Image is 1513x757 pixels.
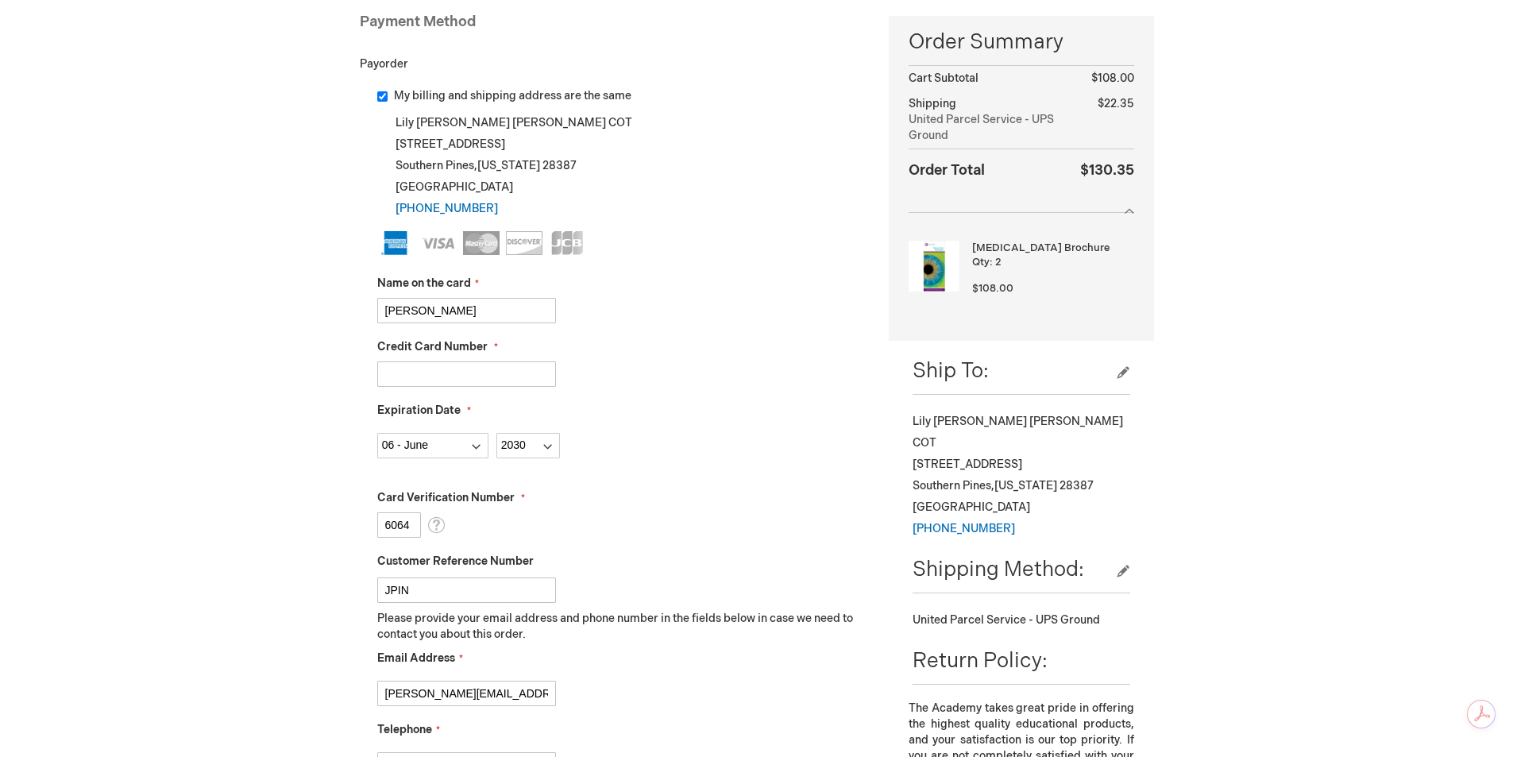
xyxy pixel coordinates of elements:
span: Telephone [377,723,432,736]
img: MasterCard [463,231,500,255]
span: $108.00 [1091,71,1134,85]
span: Customer Reference Number [377,554,534,568]
span: Shipping Method: [913,558,1084,582]
span: United Parcel Service - UPS Ground [909,112,1079,144]
span: Card Verification Number [377,491,515,504]
span: Shipping [909,97,956,110]
span: $22.35 [1098,97,1134,110]
span: $108.00 [972,282,1013,295]
span: 2 [995,256,1002,268]
span: Email Address [377,651,455,665]
span: Payorder [360,57,408,71]
img: JCB [549,231,585,255]
span: United Parcel Service - UPS Ground [913,613,1100,627]
div: Lily [PERSON_NAME] [PERSON_NAME] COT [STREET_ADDRESS] Southern Pines , 28387 [GEOGRAPHIC_DATA] [377,112,866,219]
a: [PHONE_NUMBER] [913,522,1015,535]
a: [PHONE_NUMBER] [396,202,498,215]
img: Visa [420,231,457,255]
strong: [MEDICAL_DATA] Brochure [972,241,1129,256]
span: Qty [972,256,990,268]
span: My billing and shipping address are the same [394,89,631,102]
span: $130.35 [1080,162,1134,179]
img: American Express [377,231,414,255]
span: Ship To: [913,359,989,384]
span: Return Policy: [913,649,1048,674]
span: [US_STATE] [477,159,540,172]
img: Retinal Vein Occlusion Brochure [909,241,959,292]
input: Credit Card Number [377,361,556,387]
span: Order Summary [909,28,1133,65]
span: Expiration Date [377,404,461,417]
span: Credit Card Number [377,340,488,353]
th: Cart Subtotal [909,66,1079,92]
strong: Order Total [909,158,985,181]
input: Card Verification Number [377,512,421,538]
img: Discover [506,231,542,255]
div: Lily [PERSON_NAME] [PERSON_NAME] COT [STREET_ADDRESS] Southern Pines , 28387 [GEOGRAPHIC_DATA] [913,411,1129,539]
span: [US_STATE] [994,479,1057,492]
div: Payment Method [360,12,866,41]
span: Name on the card [377,276,471,290]
p: Please provide your email address and phone number in the fields below in case we need to contact... [377,611,866,643]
